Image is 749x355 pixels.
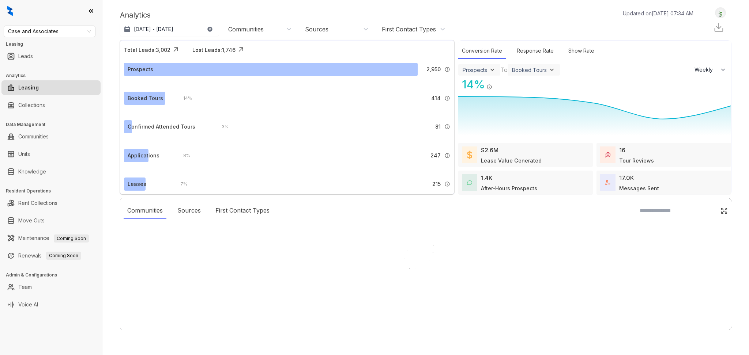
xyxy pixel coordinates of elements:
img: Info [444,95,450,101]
button: [DATE] - [DATE] [120,23,219,36]
div: Leases [128,180,146,188]
span: Weekly [695,66,717,73]
h3: Analytics [6,72,102,79]
img: AfterHoursConversations [467,180,472,186]
p: Updated on [DATE] 07:34 AM [623,9,693,17]
h3: Admin & Configurations [6,272,102,278]
img: UserAvatar [715,9,726,17]
span: 81 [435,123,441,131]
div: 1.4K [481,173,493,182]
div: Sources [305,25,328,33]
div: Sources [174,202,204,219]
div: Booked Tours [128,94,163,102]
div: 16 [619,146,625,154]
li: Communities [1,129,101,144]
img: Loader [389,224,462,297]
div: Communities [228,25,264,33]
img: TotalFum [605,180,610,185]
span: 414 [431,94,441,102]
div: Total Leads: 3,002 [124,46,170,54]
li: Renewals [1,248,101,263]
div: Applications [128,152,159,160]
img: Click Icon [720,207,728,214]
span: Coming Soon [54,234,89,243]
div: Booked Tours [512,67,547,73]
h3: Resident Operations [6,188,102,194]
a: Collections [18,98,45,112]
li: Team [1,280,101,294]
a: Voice AI [18,297,38,312]
img: Click Icon [492,77,503,88]
div: To [500,65,508,74]
a: Team [18,280,32,294]
div: 7 % [173,180,187,188]
a: Communities [18,129,49,144]
img: logo [7,6,13,16]
img: SearchIcon [705,207,711,214]
a: RenewalsComing Soon [18,248,81,263]
span: 2,950 [426,65,441,73]
div: Communities [124,202,166,219]
a: Units [18,147,30,161]
li: Rent Collections [1,196,101,210]
div: $2.6M [481,146,498,154]
div: First Contact Types [382,25,436,33]
img: Info [444,66,450,72]
h3: Leasing [6,41,102,47]
div: Prospects [128,65,153,73]
div: Loading... [413,297,439,304]
div: Lost Leads: 1,746 [192,46,236,54]
span: 247 [430,152,441,160]
a: Leasing [18,80,39,95]
a: Move Outs [18,213,45,228]
div: 8 % [176,152,190,160]
img: ViewFilterArrow [489,66,496,73]
img: Download [713,22,724,33]
li: Leasing [1,80,101,95]
div: 14 % [458,76,485,93]
div: 14 % [176,94,192,102]
p: [DATE] - [DATE] [134,26,173,33]
li: Move Outs [1,213,101,228]
div: Response Rate [513,43,557,59]
li: Units [1,147,101,161]
div: Show Rate [565,43,598,59]
img: Info [444,124,450,130]
li: Maintenance [1,231,101,245]
img: Info [486,84,492,90]
li: Knowledge [1,164,101,179]
img: ViewFilterArrow [548,66,556,73]
img: Info [444,153,450,159]
button: Weekly [690,63,731,76]
a: Knowledge [18,164,46,179]
p: Analytics [120,9,151,20]
img: Click Icon [170,44,181,55]
div: Conversion Rate [458,43,506,59]
div: Prospects [463,67,487,73]
div: Messages Sent [619,184,659,192]
img: TourReviews [605,152,610,157]
div: Confirmed Attended Tours [128,123,195,131]
span: 215 [432,180,441,188]
li: Leads [1,49,101,64]
span: Coming Soon [46,252,81,260]
div: 17.0K [619,173,634,182]
li: Voice AI [1,297,101,312]
a: Leads [18,49,33,64]
img: Click Icon [236,44,246,55]
img: LeaseValue [467,150,472,159]
span: Case and Associates [8,26,91,37]
div: Lease Value Generated [481,157,542,164]
img: Info [444,181,450,187]
a: Rent Collections [18,196,57,210]
div: First Contact Types [212,202,273,219]
div: After-Hours Prospects [481,184,537,192]
h3: Data Management [6,121,102,128]
li: Collections [1,98,101,112]
div: 3 % [214,123,229,131]
div: Tour Reviews [619,157,654,164]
